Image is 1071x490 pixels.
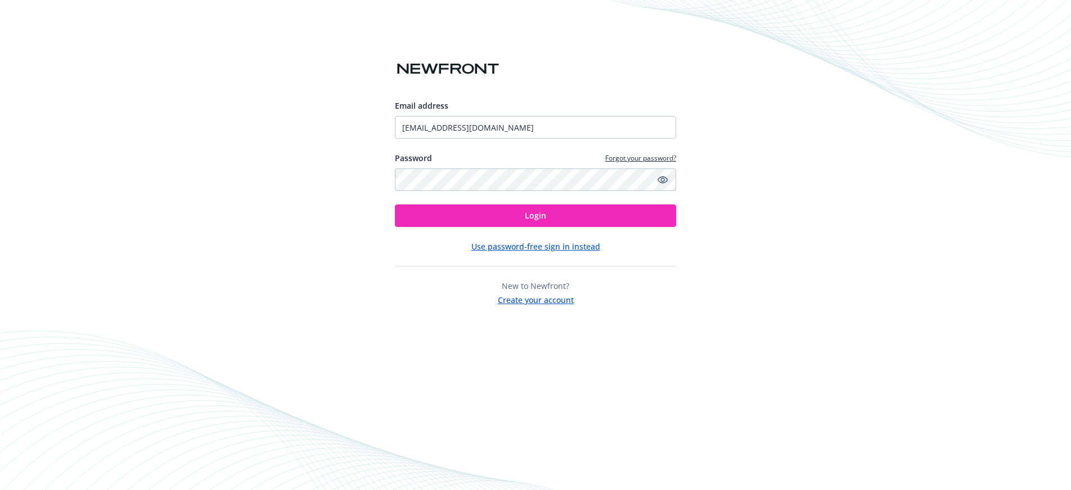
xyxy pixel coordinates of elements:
[471,240,600,252] button: Use password-free sign in instead
[395,59,501,79] img: Newfront logo
[395,100,448,111] span: Email address
[395,168,676,191] input: Enter your password
[395,152,432,164] label: Password
[502,280,569,291] span: New to Newfront?
[656,173,669,186] a: Show password
[525,210,546,221] span: Login
[498,292,574,306] button: Create your account
[395,204,676,227] button: Login
[605,153,676,163] a: Forgot your password?
[395,116,676,139] input: Enter your email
